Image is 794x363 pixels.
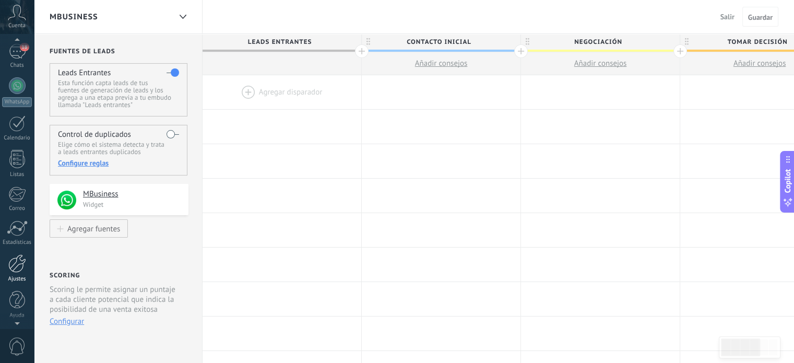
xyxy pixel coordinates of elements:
h2: Scoring [50,272,80,279]
p: Widget [83,200,182,209]
button: Añadir consejos [362,52,520,75]
p: Elige cómo el sistema detecta y trata a leads entrantes duplicados [58,141,179,156]
div: Listas [2,171,32,178]
h4: Leads Entrantes [58,68,111,78]
div: Estadísticas [2,239,32,246]
button: Configurar [50,317,84,326]
span: Añadir consejos [574,58,627,68]
div: Ajustes [2,276,32,283]
button: Guardar [742,7,778,27]
button: Salir [716,9,739,25]
div: Chats [2,62,32,69]
div: Agregar fuentes [67,224,120,233]
span: Añadir consejos [415,58,468,68]
div: WhatsApp [2,97,32,107]
div: MBsuiness [174,7,192,27]
div: Correo [2,205,32,212]
div: Ayuda [2,312,32,319]
div: Configure reglas [58,158,179,168]
div: Leads Entrantes [203,34,361,50]
span: Contacto inicial [362,34,515,50]
span: Salir [720,12,734,21]
span: Guardar [748,14,773,21]
button: Añadir consejos [521,52,680,75]
span: Leads Entrantes [203,34,356,50]
div: Negociación [521,34,680,50]
p: Scoring le permite asignar un puntaje a cada cliente potencial que indica la posibilidad de una v... [50,285,180,314]
div: Contacto inicial [362,34,520,50]
img: logo_min.png [57,191,76,209]
button: Agregar fuentes [50,219,128,238]
h4: Control de duplicados [58,130,131,139]
p: Esta función capta leads de tus fuentes de generación de leads y los agrega a una etapa previa a ... [58,79,179,109]
h4: MBusiness [83,189,181,200]
h2: Fuentes de leads [50,48,188,55]
span: Negociación [521,34,674,50]
span: Copilot [783,169,793,193]
span: Cuenta [8,22,26,29]
div: Calendario [2,135,32,142]
span: Añadir consejos [733,58,786,68]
